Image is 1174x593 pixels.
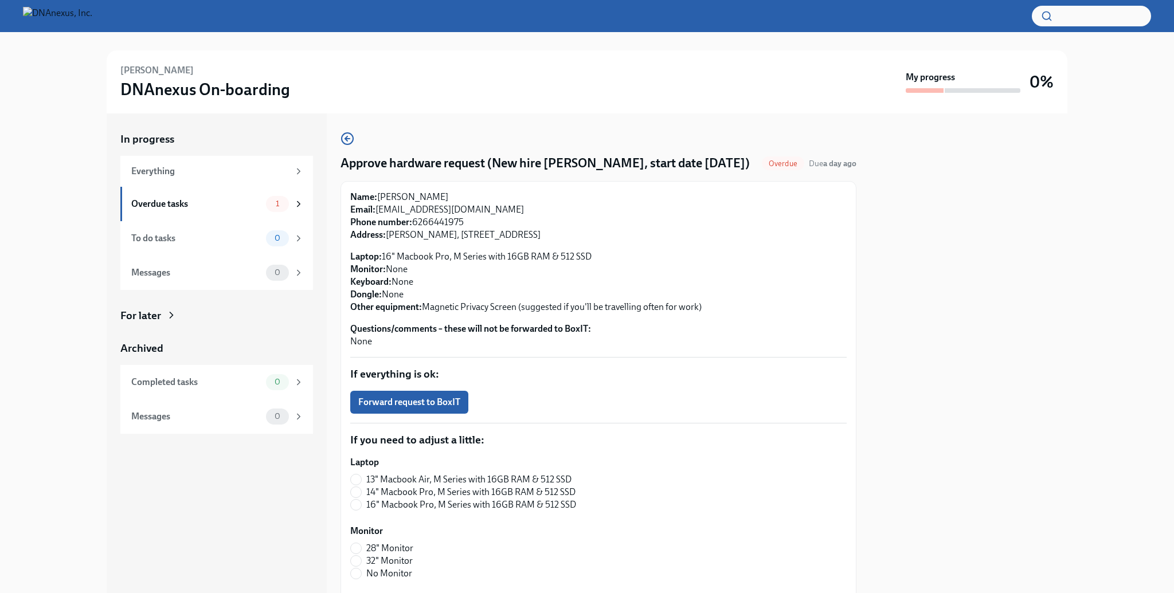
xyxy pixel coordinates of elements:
[350,191,377,202] strong: Name:
[350,456,585,469] label: Laptop
[366,473,572,486] span: 13" Macbook Air, M Series with 16GB RAM & 512 SSD
[131,266,261,279] div: Messages
[131,198,261,210] div: Overdue tasks
[350,323,847,348] p: None
[120,79,290,100] h3: DNAnexus On-boarding
[350,191,847,241] p: [PERSON_NAME] [EMAIL_ADDRESS][DOMAIN_NAME] 6266441975 [PERSON_NAME], [STREET_ADDRESS]
[341,155,750,172] h4: Approve hardware request (New hire [PERSON_NAME], start date [DATE])
[809,158,856,169] span: August 17th, 2025 12:00
[131,165,289,178] div: Everything
[120,132,313,147] a: In progress
[350,525,422,537] label: Monitor
[350,433,847,447] p: If you need to adjust a little:
[120,341,313,356] a: Archived
[269,199,286,208] span: 1
[350,250,847,313] p: 16" Macbook Pro, M Series with 16GB RAM & 512 SSD None None None Magnetic Privacy Screen (suggest...
[366,542,413,555] span: 28" Monitor
[131,232,261,245] div: To do tasks
[120,187,313,221] a: Overdue tasks1
[350,323,591,334] strong: Questions/comments – these will not be forwarded to BoxIT:
[366,555,413,567] span: 32" Monitor
[366,486,576,498] span: 14" Macbook Pro, M Series with 16GB RAM & 512 SSD
[809,159,856,168] span: Due
[268,234,287,242] span: 0
[350,204,375,215] strong: Email:
[268,378,287,386] span: 0
[366,567,412,580] span: No Monitor
[120,308,161,323] div: For later
[131,410,261,423] div: Messages
[366,498,576,511] span: 16" Macbook Pro, M Series with 16GB RAM & 512 SSD
[350,391,468,414] button: Forward request to BoxIT
[906,71,955,84] strong: My progress
[131,376,261,388] div: Completed tasks
[268,268,287,277] span: 0
[350,289,382,300] strong: Dongle:
[350,217,412,227] strong: Phone number:
[120,365,313,399] a: Completed tasks0
[1030,72,1054,92] h3: 0%
[120,256,313,290] a: Messages0
[762,159,804,168] span: Overdue
[350,229,386,240] strong: Address:
[120,308,313,323] a: For later
[350,276,392,287] strong: Keyboard:
[823,159,856,168] strong: a day ago
[120,64,194,77] h6: [PERSON_NAME]
[120,399,313,434] a: Messages0
[358,396,460,408] span: Forward request to BoxIT
[120,221,313,256] a: To do tasks0
[350,367,847,382] p: If everything is ok:
[23,7,92,25] img: DNAnexus, Inc.
[120,156,313,187] a: Everything
[350,251,382,262] strong: Laptop:
[350,301,422,312] strong: Other equipment:
[350,264,386,274] strong: Monitor:
[268,412,287,421] span: 0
